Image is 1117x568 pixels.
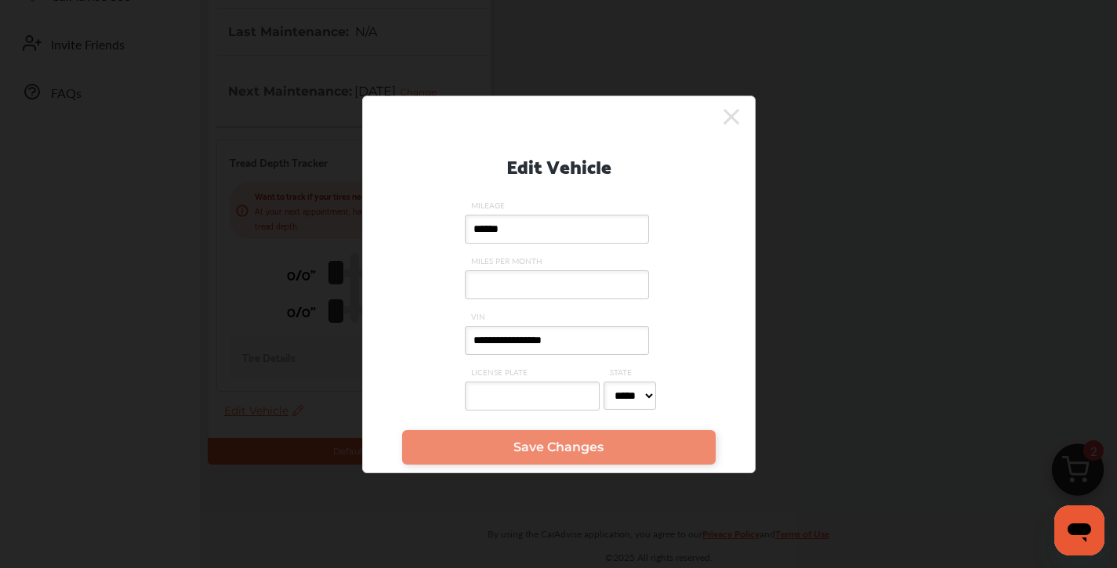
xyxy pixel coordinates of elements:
span: MILES PER MONTH [465,255,653,266]
span: Save Changes [513,440,604,454]
p: Edit Vehicle [506,149,611,181]
input: VIN [465,326,649,355]
select: STATE [604,382,656,410]
a: Save Changes [402,430,716,465]
span: STATE [604,367,660,378]
input: MILEAGE [465,215,649,244]
span: LICENSE PLATE [465,367,604,378]
input: LICENSE PLATE [465,382,600,411]
span: VIN [465,311,653,322]
iframe: Button to launch messaging window [1054,505,1104,555]
span: MILEAGE [465,200,653,211]
input: MILES PER MONTH [465,270,649,299]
